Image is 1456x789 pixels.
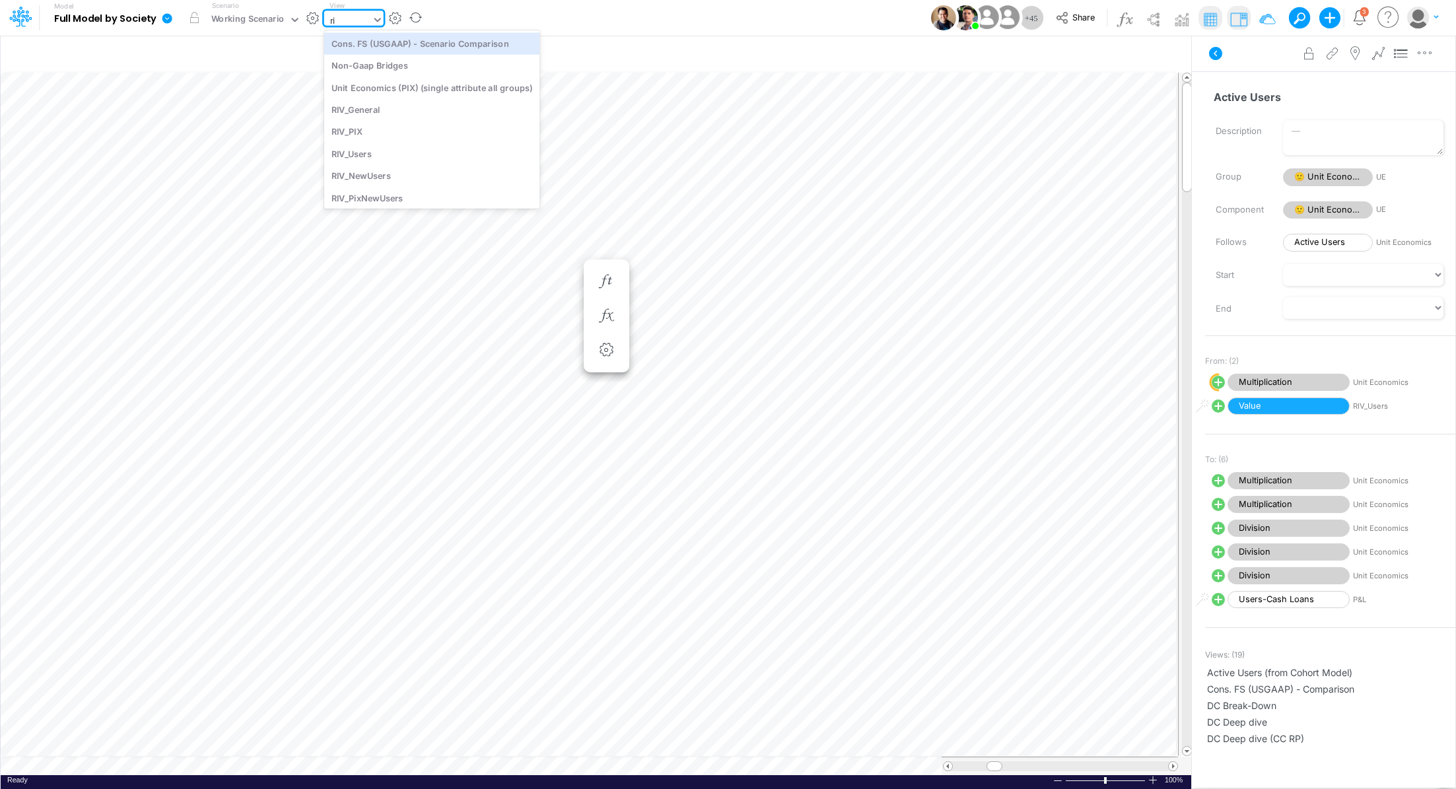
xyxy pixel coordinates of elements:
[1207,749,1453,763] span: DC by Vertical
[211,13,285,28] div: Working Scenario
[324,55,540,77] div: Non-Gaap Bridges
[1209,495,1228,514] svg: circle with outer border
[1228,374,1350,392] span: Multiplication
[1049,8,1104,28] button: Share
[1228,543,1350,561] span: Division
[1148,775,1158,785] div: Zoom In
[324,165,540,187] div: RIV_NewUsers
[1209,590,1228,609] svg: circle with outer border
[1352,10,1367,25] a: Notifications
[1376,237,1443,248] span: Unit Economics
[212,1,239,11] label: Scenario
[1228,397,1350,415] span: Value
[324,143,540,164] div: RIV_Users
[1283,234,1373,252] span: Active Users
[1228,567,1350,585] span: Division
[1209,543,1228,561] svg: circle with outer border
[1207,682,1453,696] span: Cons. FS (USGAAP) - Comparison
[1206,120,1273,143] label: Description
[329,1,345,11] label: View
[54,13,156,25] b: Full Model by Society
[54,3,74,11] label: Model
[1228,591,1350,609] span: Users-Cash Loans
[931,5,956,30] img: User Image Icon
[1228,496,1350,514] span: Multiplication
[1205,649,1245,661] span: Views: ( 19 )
[1165,775,1185,785] span: 100%
[1207,699,1453,712] span: DC Break-Down
[1283,168,1373,186] span: 🙂 Unit Economics
[1025,14,1038,22] span: + 45
[324,32,540,54] div: Cons. FS (USGAAP) - Scenario Comparison
[1228,472,1350,490] span: Multiplication
[953,5,978,30] img: User Image Icon
[1207,732,1453,745] span: DC Deep dive (CC RP)
[1206,231,1273,254] label: Follows
[1283,201,1373,219] span: 🙂 Unit Economics
[1065,775,1148,785] div: Zoom
[1206,264,1273,287] label: Start
[1205,454,1228,465] span: To: (6)
[324,121,540,143] div: RIV_PIX
[324,187,540,209] div: RIV_PixNewUsers
[324,98,540,120] div: RIV_General
[1165,775,1185,785] div: Zoom level
[7,775,28,785] div: In Ready mode
[972,3,1002,32] img: User Image Icon
[1376,172,1443,183] span: UE
[1207,715,1453,729] span: DC Deep dive
[1376,204,1443,215] span: UE
[324,77,540,98] div: Unit Economics (PIX) (single attribute all groups)
[1205,355,1239,367] span: From: (2)
[1209,471,1228,490] svg: circle with outer border
[1206,166,1273,188] label: Group
[1206,298,1273,320] label: End
[992,3,1022,32] img: User Image Icon
[1104,777,1107,784] div: Zoom
[1228,520,1350,537] span: Division
[1205,85,1444,110] input: — Node name —
[1209,566,1228,585] svg: circle with outer border
[1207,666,1453,679] span: Active Users (from Cohort Model)
[1206,199,1273,221] label: Component
[1209,373,1228,392] svg: circle with outer border
[7,776,28,784] span: Ready
[1053,776,1063,786] div: Zoom Out
[1072,12,1095,22] span: Share
[12,42,904,69] input: Type a title here
[1209,397,1228,415] svg: circle with outer border
[1362,9,1366,15] div: 3 unread items
[1209,519,1228,537] svg: circle with outer border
